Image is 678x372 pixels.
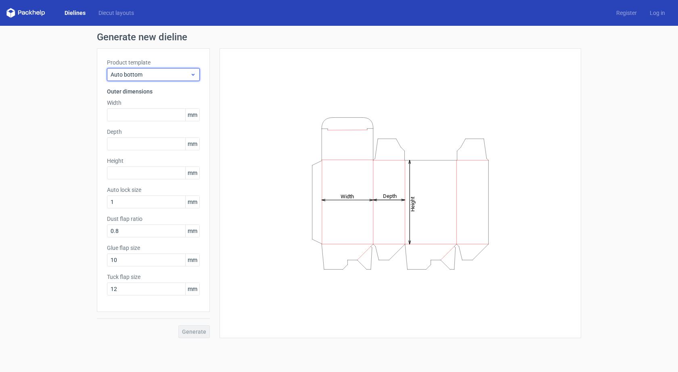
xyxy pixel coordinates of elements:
[92,9,140,17] a: Diecut layouts
[410,196,416,211] tspan: Height
[107,157,200,165] label: Height
[97,32,581,42] h1: Generate new dieline
[185,225,199,237] span: mm
[58,9,92,17] a: Dielines
[107,244,200,252] label: Glue flap size
[341,193,354,199] tspan: Width
[107,215,200,223] label: Dust flap ratio
[610,9,643,17] a: Register
[643,9,672,17] a: Log in
[107,87,200,96] h3: Outer dimensions
[107,58,200,67] label: Product template
[185,167,199,179] span: mm
[185,196,199,208] span: mm
[111,71,190,79] span: Auto bottom
[185,138,199,150] span: mm
[107,273,200,281] label: Tuck flap size
[185,283,199,295] span: mm
[185,254,199,266] span: mm
[107,186,200,194] label: Auto lock size
[107,99,200,107] label: Width
[185,109,199,121] span: mm
[107,128,200,136] label: Depth
[383,193,397,199] tspan: Depth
